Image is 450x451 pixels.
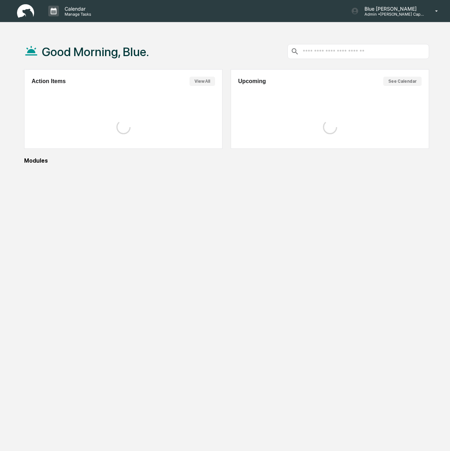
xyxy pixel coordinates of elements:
h1: Good Morning, Blue. [42,45,149,59]
h2: Upcoming [238,78,266,85]
p: Calendar [59,6,95,12]
h2: Action Items [32,78,66,85]
button: See Calendar [383,77,422,86]
p: Admin • [PERSON_NAME] Capital [359,12,425,17]
p: Manage Tasks [59,12,95,17]
img: logo [17,4,34,18]
button: View All [190,77,215,86]
p: Blue [PERSON_NAME] [359,6,425,12]
div: Modules [24,157,429,164]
